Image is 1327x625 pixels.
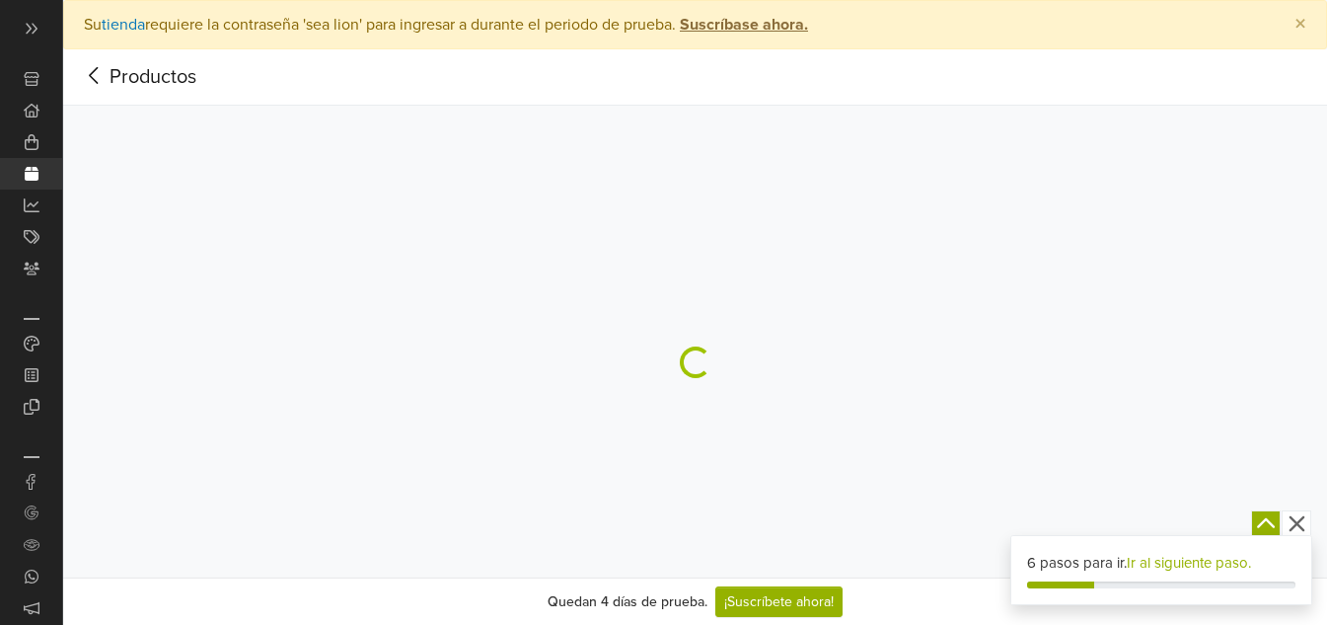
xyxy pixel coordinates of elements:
[24,456,39,458] p: Integraciones
[1127,554,1251,572] a: Ir al siguiente paso.
[676,15,808,35] a: Suscríbase ahora.
[102,15,145,35] a: tienda
[1294,10,1306,39] span: ×
[24,318,39,320] p: Personalización
[1275,1,1326,48] button: Close
[548,591,707,612] div: Quedan 4 días de prueba.
[715,586,843,617] a: ¡Suscríbete ahora!
[1027,552,1295,575] div: 6 pasos para ir.
[680,15,808,35] strong: Suscríbase ahora.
